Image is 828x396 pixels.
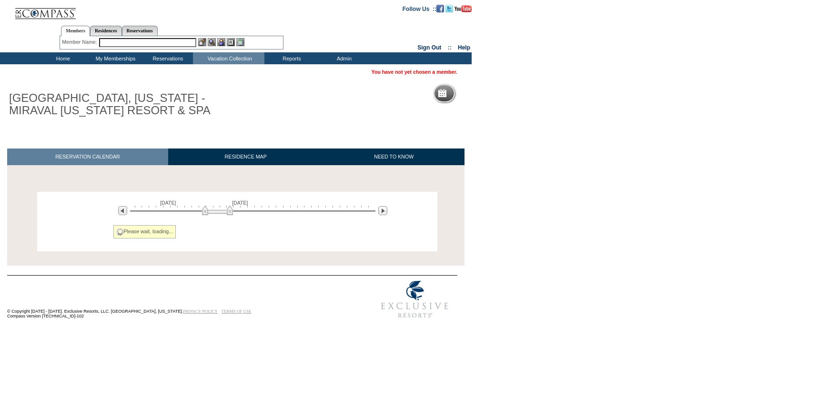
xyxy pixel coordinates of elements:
[232,200,248,206] span: [DATE]
[168,148,323,165] a: RESIDENCE MAP
[445,5,453,11] a: Follow us on Twitter
[436,5,444,11] a: Become our fan on Facebook
[61,26,90,36] a: Members
[141,52,193,64] td: Reservations
[417,44,441,51] a: Sign Out
[317,52,369,64] td: Admin
[7,277,341,324] td: © Copyright [DATE] - [DATE]. Exclusive Resorts, LLC. [GEOGRAPHIC_DATA], [US_STATE]. Compass Versi...
[450,90,523,97] h5: Reservation Calendar
[403,5,436,12] td: Follow Us ::
[122,26,158,36] a: Reservations
[448,44,452,51] span: ::
[378,206,387,215] img: Next
[62,38,99,46] div: Member Name:
[7,148,168,165] a: RESERVATION CALENDAR
[236,38,244,46] img: b_calculator.gif
[118,206,127,215] img: Previous
[183,309,218,314] a: PRIVACY POLICY
[436,5,444,12] img: Become our fan on Facebook
[222,309,252,314] a: TERMS OF USE
[264,52,317,64] td: Reports
[193,52,264,64] td: Vacation Collection
[160,200,176,206] span: [DATE]
[458,44,470,51] a: Help
[116,228,124,236] img: spinner2.gif
[372,69,457,75] span: You have not yet chosen a member.
[323,148,464,165] a: NEED TO KNOW
[454,5,472,12] img: Subscribe to our YouTube Channel
[198,38,206,46] img: b_edit.gif
[445,5,453,12] img: Follow us on Twitter
[217,38,225,46] img: Impersonate
[36,52,88,64] td: Home
[208,38,216,46] img: View
[227,38,235,46] img: Reservations
[90,26,122,36] a: Residences
[372,276,457,323] img: Exclusive Resorts
[7,90,221,119] h1: [GEOGRAPHIC_DATA], [US_STATE] - MIRAVAL [US_STATE] RESORT & SPA
[454,5,472,11] a: Subscribe to our YouTube Channel
[113,225,176,238] div: Please wait, loading...
[88,52,141,64] td: My Memberships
